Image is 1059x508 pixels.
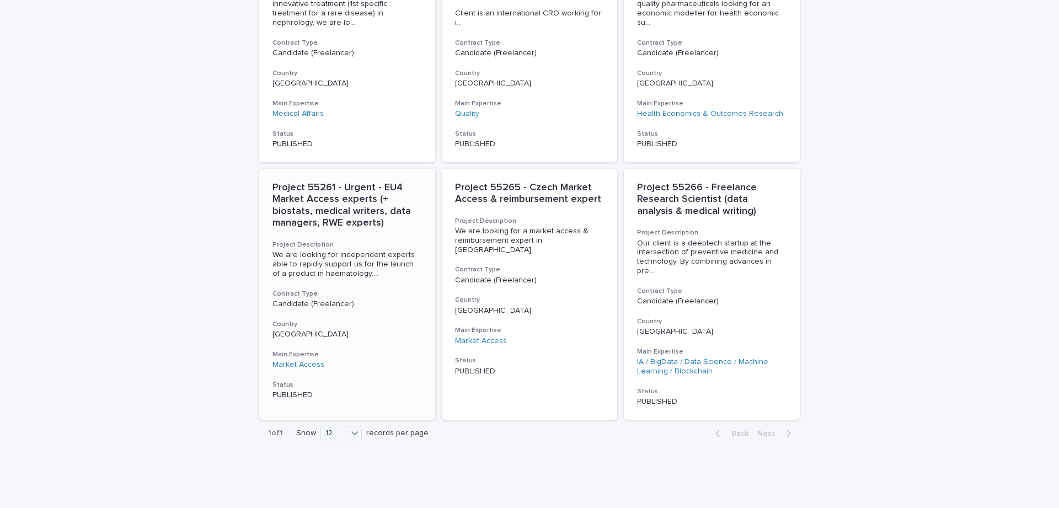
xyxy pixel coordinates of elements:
h3: Country [637,69,787,78]
h3: Main Expertise [455,99,605,108]
p: [GEOGRAPHIC_DATA] [637,79,787,88]
p: Candidate (Freelancer) [455,276,605,285]
p: Project 55261 - Urgent - EU4 Market Access experts (+ biostats, medical writers, data managers, R... [272,182,422,229]
a: IA / BigData / Data Science / Machine Learning / Blockchain [637,357,787,376]
p: PUBLISHED [637,397,787,407]
a: Project 55266 - Freelance Research Scientist (data analysis & medical writing)Project Description... [624,169,800,420]
h3: Contract Type [637,39,787,47]
h3: Main Expertise [455,326,605,335]
a: Project 55261 - Urgent - EU4 Market Access experts (+ biostats, medical writers, data managers, R... [259,169,435,420]
h3: Country [455,296,605,304]
p: Candidate (Freelancer) [637,49,787,58]
a: Market Access [455,336,507,346]
span: Back [725,430,748,437]
p: PUBLISHED [272,140,422,149]
p: PUBLISHED [637,140,787,149]
h3: Country [272,69,422,78]
p: Project 55266 - Freelance Research Scientist (data analysis & medical writing) [637,182,787,218]
span: Our client is a deeptech startup at the intersection of preventive medicine and technology. By co... [637,239,787,276]
span: We are looking for independent experts able to rapidly support us for the launch of a product in ... [272,250,422,278]
span: Next [757,430,782,437]
h3: Status [455,356,605,365]
p: Show [296,429,316,438]
h3: Country [272,320,422,329]
h3: Contract Type [637,287,787,296]
h3: Status [455,130,605,138]
p: 1 of 1 [259,420,292,447]
a: Market Access [272,360,324,370]
p: Candidate (Freelancer) [455,49,605,58]
button: Next [753,429,800,439]
p: records per page [366,429,429,438]
p: PUBLISHED [455,367,605,376]
p: [GEOGRAPHIC_DATA] [272,79,422,88]
p: PUBLISHED [272,391,422,400]
p: PUBLISHED [455,140,605,149]
h3: Main Expertise [637,99,787,108]
h3: Country [637,317,787,326]
h3: Status [272,130,422,138]
a: Quality [455,109,479,119]
h3: Main Expertise [637,347,787,356]
p: [GEOGRAPHIC_DATA] [637,327,787,336]
a: Medical Affairs [272,109,324,119]
p: Candidate (Freelancer) [272,300,422,309]
p: [GEOGRAPHIC_DATA] [455,306,605,316]
h3: Project Description [455,217,605,226]
h3: Contract Type [272,39,422,47]
h3: Contract Type [455,39,605,47]
h3: Project Description [637,228,787,237]
h3: Contract Type [455,265,605,274]
p: Candidate (Freelancer) [272,49,422,58]
h3: Main Expertise [272,350,422,359]
a: Project 55265 - Czech Market Access & reimbursement expertProject DescriptionWe are looking for a... [442,169,618,420]
h3: Main Expertise [272,99,422,108]
button: Back [707,429,753,439]
p: Project 55265 - Czech Market Access & reimbursement expert [455,182,605,206]
div: 12 [321,427,347,439]
p: Candidate (Freelancer) [637,297,787,306]
h3: Status [272,381,422,389]
h3: Project Description [272,240,422,249]
h3: Status [637,130,787,138]
p: [GEOGRAPHIC_DATA] [272,330,422,339]
span: We are looking for a market access & reimbursement expert in [GEOGRAPHIC_DATA] [455,227,591,254]
h3: Country [455,69,605,78]
a: Health Economics & Outcomes Research [637,109,783,119]
h3: Contract Type [272,290,422,298]
h3: Status [637,387,787,396]
p: [GEOGRAPHIC_DATA] [455,79,605,88]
